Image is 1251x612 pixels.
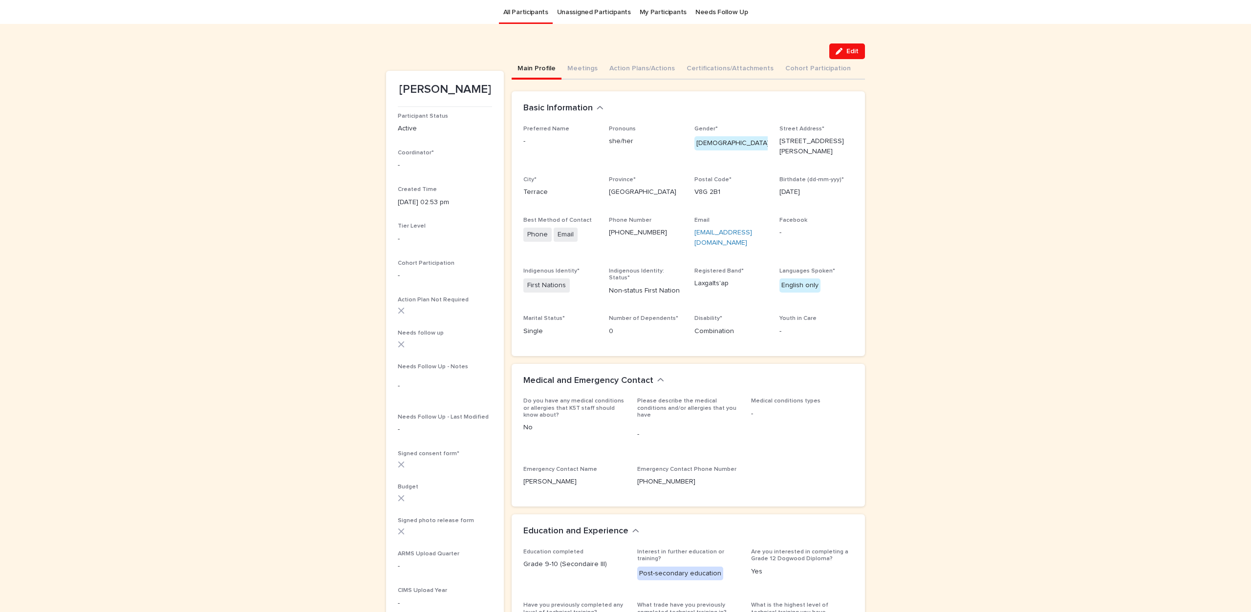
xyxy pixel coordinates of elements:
p: - [523,136,597,147]
span: Languages Spoken* [779,268,835,274]
a: [PHONE_NUMBER] [637,478,695,485]
span: Needs follow up [398,330,444,336]
button: Certifications/Attachments [681,59,779,80]
p: [PERSON_NAME] [398,83,492,97]
p: Combination [694,326,768,337]
p: Yes [751,567,853,577]
span: Budget [398,484,418,490]
p: Terrace [523,187,597,197]
span: Email [554,228,578,242]
span: Created Time [398,187,437,192]
button: Action Plans/Actions [604,59,681,80]
a: Unassigned Participants [557,1,631,24]
span: Tier Level [398,223,426,229]
span: Needs Follow Up - Notes [398,364,468,370]
p: - [398,381,492,391]
button: Cohort Participation [779,59,857,80]
a: Needs Follow Up [695,1,748,24]
button: Main Profile [512,59,561,80]
span: Province* [609,177,636,183]
span: Edit [846,48,859,55]
span: Signed photo release form [398,518,474,524]
p: - [398,234,492,244]
p: No [523,422,625,433]
span: City* [523,177,537,183]
span: Street Address* [779,126,824,132]
p: Grade 9-10 (Secondaire III) [523,559,625,570]
p: - [751,409,853,419]
p: Non-status First Nation [609,286,683,296]
button: Medical and Emergency Contact [523,376,664,386]
span: Postal Code* [694,177,732,183]
span: Cohort Participation [398,260,454,266]
p: - [398,598,492,609]
span: Emergency Contact Phone Number [637,466,736,472]
button: Education and Experience [523,526,639,537]
span: Birthdate (dd-mm-yyy)* [779,177,844,183]
span: Needs Follow Up - Last Modified [398,414,489,420]
span: Email [694,217,710,223]
span: Coordinator* [398,150,434,156]
span: ARMS Upload Quarter [398,551,459,557]
p: - [779,326,853,337]
span: Youth in Care [779,316,817,321]
button: Meetings [561,59,604,80]
span: Emergency Contact Name [523,466,597,472]
span: Preferred Name [523,126,569,132]
button: Basic Information [523,103,604,114]
span: Registered Band* [694,268,744,274]
span: Phone Number [609,217,651,223]
p: Laxgalts'ap [694,278,768,289]
button: Edit [829,43,865,59]
div: English only [779,278,820,293]
span: Indigenous Identity: Status* [609,268,664,281]
span: Interest in further education or training? [637,549,724,562]
h2: Medical and Emergency Contact [523,376,653,386]
span: Do you have any medical conditions or allergies that K5T staff should know about? [523,398,624,418]
span: Signed consent form* [398,451,459,457]
p: - [398,271,492,281]
h2: Education and Experience [523,526,628,537]
p: 0 [609,326,683,337]
p: [DATE] [779,187,853,197]
h2: Basic Information [523,103,593,114]
p: [STREET_ADDRESS][PERSON_NAME] [779,136,853,157]
span: Participant Status [398,113,448,119]
p: - [398,160,492,170]
span: Education completed [523,549,583,555]
span: Facebook [779,217,807,223]
div: Post-secondary education [637,567,723,581]
p: - [398,561,492,571]
span: Marital Status* [523,316,565,321]
p: [PERSON_NAME] [523,477,625,487]
p: V8G 2B1 [694,187,768,197]
span: Gender* [694,126,718,132]
span: Pronouns [609,126,636,132]
p: Active [398,124,492,134]
div: [DEMOGRAPHIC_DATA] [694,136,771,150]
span: First Nations [523,278,570,293]
span: Phone [523,228,552,242]
p: - [637,429,739,440]
a: My Participants [640,1,687,24]
p: - [398,424,492,435]
span: Indigenous Identity* [523,268,580,274]
a: All Participants [503,1,548,24]
span: CIMS Upload Year [398,588,447,593]
p: Single [523,326,597,337]
p: [DATE] 02:53 pm [398,197,492,208]
span: Best Method of Contact [523,217,592,223]
span: Number of Dependents* [609,316,678,321]
a: [PHONE_NUMBER] [609,229,667,236]
p: she/her [609,136,683,147]
a: [EMAIL_ADDRESS][DOMAIN_NAME] [694,229,752,246]
p: - [779,228,853,238]
p: [GEOGRAPHIC_DATA] [609,187,683,197]
span: Please describe the medical conditions and/or allergies that you have [637,398,736,418]
span: Are you interested in completing a Grade 12 Dogwood Diploma? [751,549,848,562]
span: Disability* [694,316,722,321]
span: Medical conditions types [751,398,820,404]
span: Action Plan Not Required [398,297,469,303]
